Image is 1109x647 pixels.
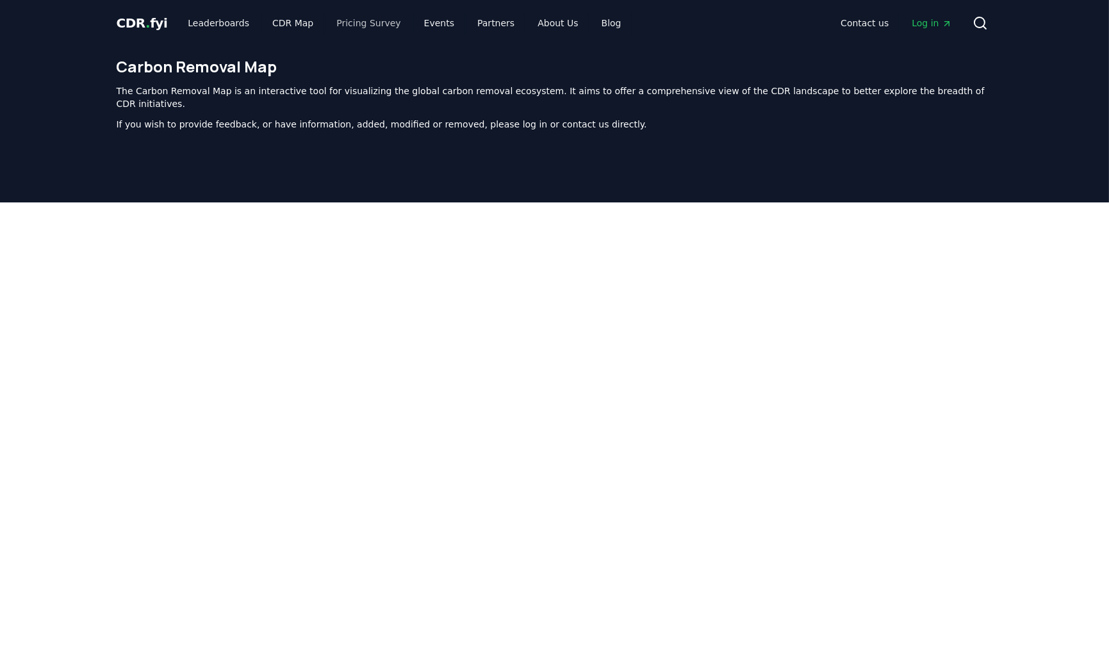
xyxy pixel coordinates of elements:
[527,12,588,35] a: About Us
[117,118,993,131] p: If you wish to provide feedback, or have information, added, modified or removed, please log in o...
[830,12,899,35] a: Contact us
[912,17,951,29] span: Log in
[467,12,525,35] a: Partners
[591,12,632,35] a: Blog
[326,12,411,35] a: Pricing Survey
[901,12,962,35] a: Log in
[177,12,259,35] a: Leaderboards
[177,12,631,35] nav: Main
[262,12,324,35] a: CDR Map
[414,12,464,35] a: Events
[830,12,962,35] nav: Main
[117,85,993,110] p: The Carbon Removal Map is an interactive tool for visualizing the global carbon removal ecosystem...
[117,15,168,31] span: CDR fyi
[145,15,150,31] span: .
[117,14,168,32] a: CDR.fyi
[117,56,993,77] h1: Carbon Removal Map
